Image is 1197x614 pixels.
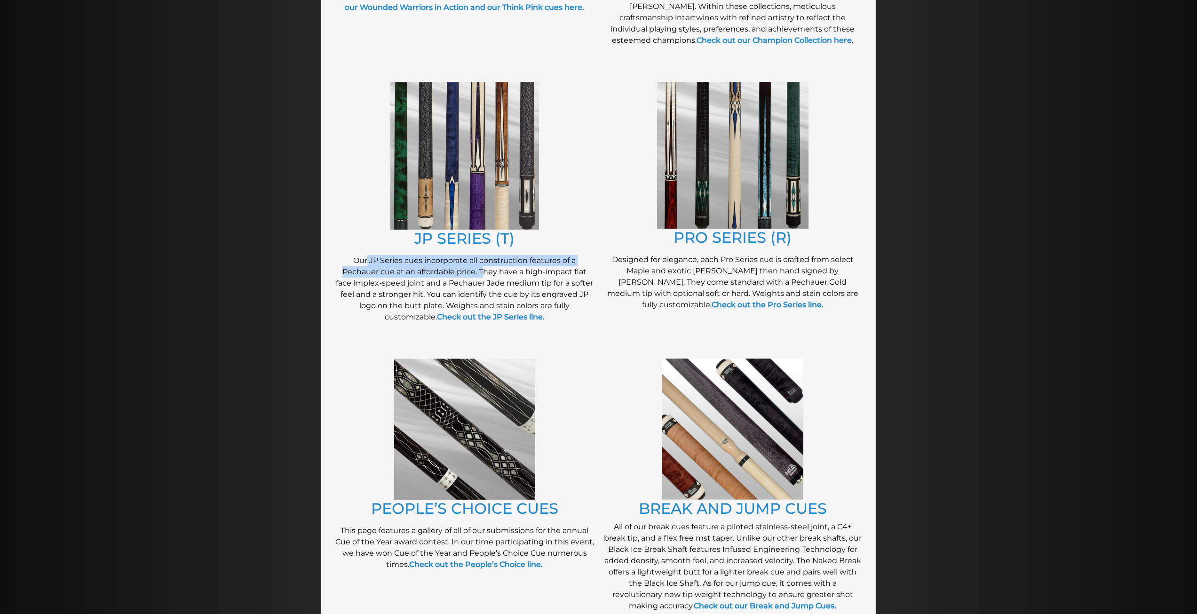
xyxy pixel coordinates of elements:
[697,36,852,45] a: Check out our Champion Collection here
[603,521,862,612] p: All of our break cues feature a piloted stainless-steel joint, a C4+ break tip, and a flex free m...
[437,312,545,321] a: Check out the JP Series line.
[371,499,558,518] a: PEOPLE’S CHOICE CUES
[674,228,792,247] a: PRO SERIES (R)
[414,229,515,247] a: JP SERIES (T)
[639,499,827,518] a: BREAK AND JUMP CUES
[335,525,594,570] p: This page features a gallery of all of our submissions for the annual Cue of the Year award conte...
[335,255,594,323] p: Our JP Series cues incorporate all construction features of a Pechauer cue at an affordable price...
[694,601,836,610] a: Check out our Break and Jump Cues.
[409,560,543,569] a: Check out the People’s Choice line.
[712,300,824,309] a: Check out the Pro Series line.
[603,254,862,311] p: Designed for elegance, each Pro Series cue is crafted from select Maple and exotic [PERSON_NAME] ...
